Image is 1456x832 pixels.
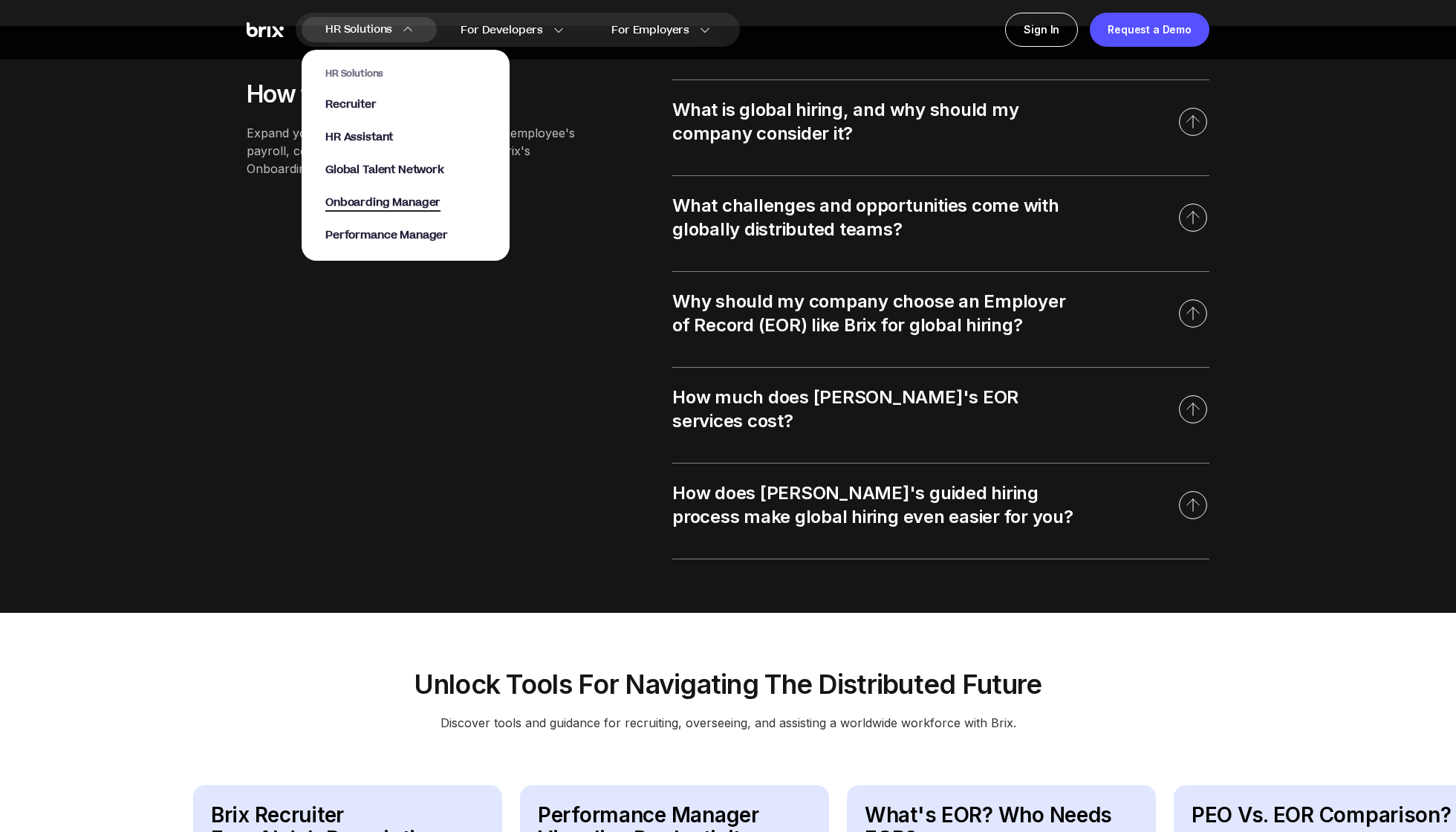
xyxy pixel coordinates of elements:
a: Global Talent Network [325,163,486,178]
span: Recruiter [325,97,377,112]
div: What challenges and opportunities come with globally distributed teams? [672,194,1073,241]
img: Brix Logo [247,22,284,38]
p: How to hire globally? [247,79,583,109]
span: For Employers [611,22,689,38]
div: How does [PERSON_NAME]'s guided hiring process make global hiring even easier for you? [672,481,1073,529]
div: Discover tools and guidance for recruiting, overseeing, and assisting a worldwide workforce with ... [193,714,1263,732]
div: Unlock tools for navigating the distributed future [193,666,1263,702]
span: HR Solutions [325,18,392,42]
span: HR Solutions [325,68,486,79]
div: Expand your team internationally and manage employee's payroll, compliance, taxes and benefits wi... [247,124,583,178]
a: Sign In [1005,13,1078,47]
span: Onboarding Manager [325,195,441,212]
a: HR Assistant [325,130,486,145]
a: Performance Manager [325,228,486,243]
a: Request a Demo [1090,13,1209,47]
span: For Developers [461,22,543,38]
span: Performance Manager [325,227,448,243]
a: Onboarding Manager [325,195,486,210]
div: What is global hiring, and why should my company consider it? [672,98,1073,146]
div: Why should my company choose an Employer of Record (EOR) like Brix for global hiring? [672,290,1073,337]
a: Recruiter [325,97,486,112]
div: How much does [PERSON_NAME]'s EOR services cost? [672,386,1073,433]
span: HR Assistant [325,129,393,145]
span: Global Talent Network [325,162,444,178]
